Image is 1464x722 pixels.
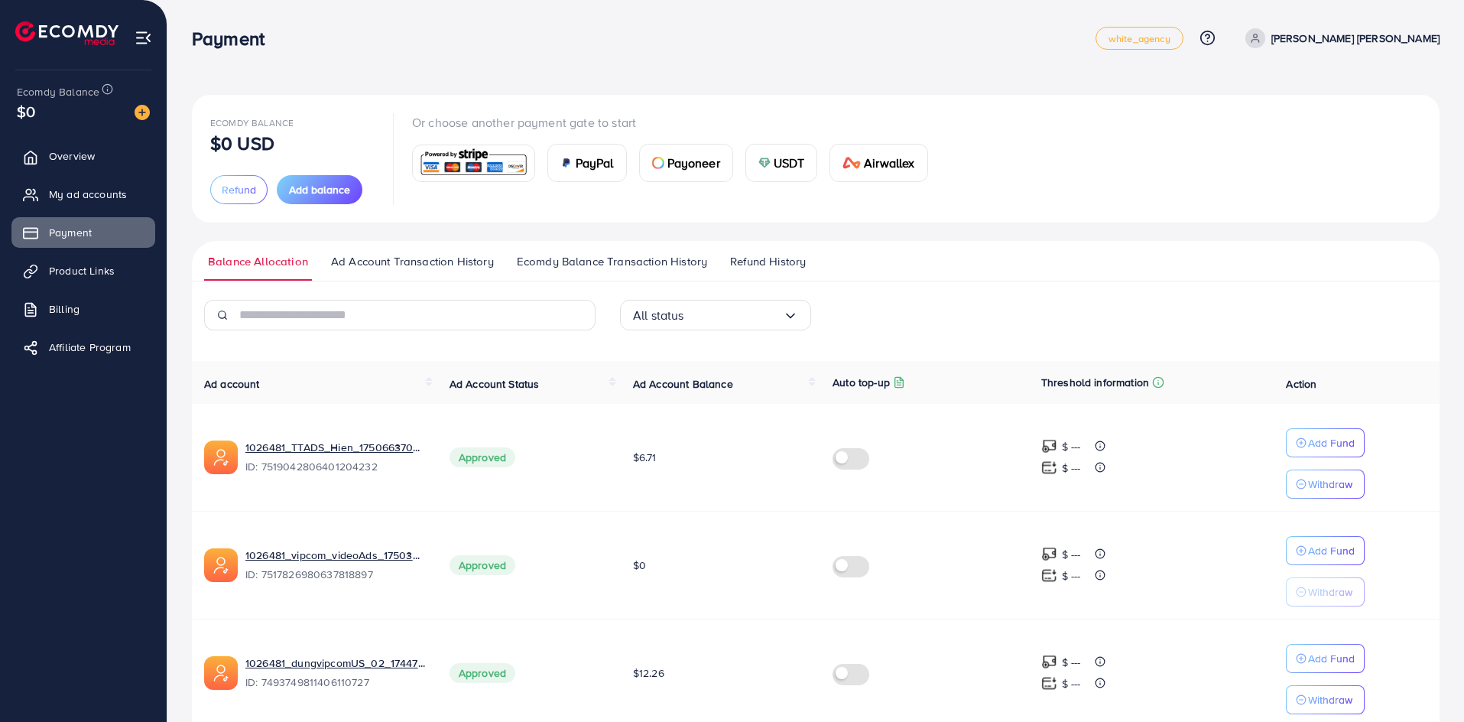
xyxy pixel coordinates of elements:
button: Add Fund [1286,644,1365,673]
span: Refund [222,182,256,197]
a: Payment [11,217,155,248]
span: Billing [49,301,80,317]
img: card [842,157,861,169]
p: $ --- [1062,653,1081,672]
span: $6.71 [633,450,657,465]
span: Ecomdy Balance [17,84,99,99]
button: Withdraw [1286,577,1365,607]
a: 1026481_TTADS_Hien_1750663705167 [245,440,425,455]
a: Product Links [11,255,155,286]
span: Ecomdy Balance Transaction History [517,253,707,270]
span: Product Links [49,263,115,278]
span: $12.26 [633,665,664,681]
p: Withdraw [1308,583,1352,601]
img: top-up amount [1041,438,1057,454]
span: Overview [49,148,95,164]
img: card [758,157,771,169]
img: top-up amount [1041,654,1057,670]
img: top-up amount [1041,675,1057,691]
a: cardPayPal [547,144,627,182]
img: card [652,157,664,169]
span: Payment [49,225,92,240]
span: ID: 7519042806401204232 [245,459,425,474]
a: cardPayoneer [639,144,733,182]
img: logo [15,21,118,45]
a: [PERSON_NAME] [PERSON_NAME] [1239,28,1440,48]
span: ID: 7493749811406110727 [245,675,425,690]
span: white_agency [1109,34,1170,44]
p: $0 USD [210,134,274,152]
span: Approved [450,447,515,467]
p: Withdraw [1308,475,1352,493]
a: card [412,145,535,182]
input: Search for option [684,304,783,327]
span: $0 [633,558,646,573]
img: ic-ads-acc.e4c84228.svg [204,656,238,690]
a: Overview [11,141,155,171]
img: top-up amount [1041,460,1057,476]
img: card [417,147,530,180]
span: Add balance [289,182,350,197]
h3: Payment [192,28,277,50]
span: Ad Account Balance [633,376,733,392]
div: <span class='underline'>1026481_vipcom_videoAds_1750380509111</span></br>7517826980637818897 [245,548,425,583]
span: USDT [774,154,805,172]
p: $ --- [1062,545,1081,564]
p: Add Fund [1308,649,1355,668]
button: Withdraw [1286,685,1365,714]
p: $ --- [1062,675,1081,693]
button: Add Fund [1286,536,1365,565]
img: top-up amount [1041,546,1057,562]
div: <span class='underline'>1026481_dungvipcomUS_02_1744774713900</span></br>7493749811406110727 [245,655,425,691]
p: Auto top-up [833,373,890,392]
a: cardUSDT [745,144,818,182]
p: Threshold information [1041,373,1149,392]
span: Airwallex [864,154,914,172]
img: ic-ads-acc.e4c84228.svg [204,441,238,474]
span: ID: 7517826980637818897 [245,567,425,582]
span: My ad accounts [49,187,127,202]
span: Affiliate Program [49,340,131,355]
p: $ --- [1062,459,1081,477]
span: Balance Allocation [208,253,308,270]
a: 1026481_vipcom_videoAds_1750380509111 [245,548,425,563]
a: 1026481_dungvipcomUS_02_1744774713900 [245,655,425,671]
div: <span class='underline'>1026481_TTADS_Hien_1750663705167</span></br>7519042806401204232 [245,440,425,475]
button: Add Fund [1286,428,1365,457]
span: Ad Account Status [450,376,540,392]
a: My ad accounts [11,179,155,210]
span: Ecomdy Balance [210,116,294,129]
span: Action [1286,376,1316,392]
span: Ad account [204,376,260,392]
img: menu [135,29,152,47]
div: Search for option [620,300,811,330]
span: All status [633,304,684,327]
p: [PERSON_NAME] [PERSON_NAME] [1271,29,1440,47]
p: Add Fund [1308,434,1355,452]
p: Or choose another payment gate to start [412,113,940,132]
span: Ad Account Transaction History [331,253,494,270]
p: Add Fund [1308,541,1355,560]
a: Billing [11,294,155,324]
img: top-up amount [1041,568,1057,584]
a: white_agency [1096,27,1183,50]
span: Payoneer [667,154,720,172]
img: card [560,157,573,169]
span: Approved [450,555,515,575]
iframe: Chat [1399,653,1453,711]
a: cardAirwallex [829,144,927,182]
img: image [135,105,150,120]
a: Affiliate Program [11,332,155,363]
p: $ --- [1062,437,1081,456]
button: Withdraw [1286,470,1365,499]
span: Refund History [730,253,806,270]
span: Approved [450,663,515,683]
p: Withdraw [1308,691,1352,709]
img: ic-ads-acc.e4c84228.svg [204,548,238,582]
span: $0 [17,100,35,122]
button: Refund [210,175,268,204]
button: Add balance [277,175,362,204]
span: PayPal [576,154,614,172]
p: $ --- [1062,567,1081,585]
